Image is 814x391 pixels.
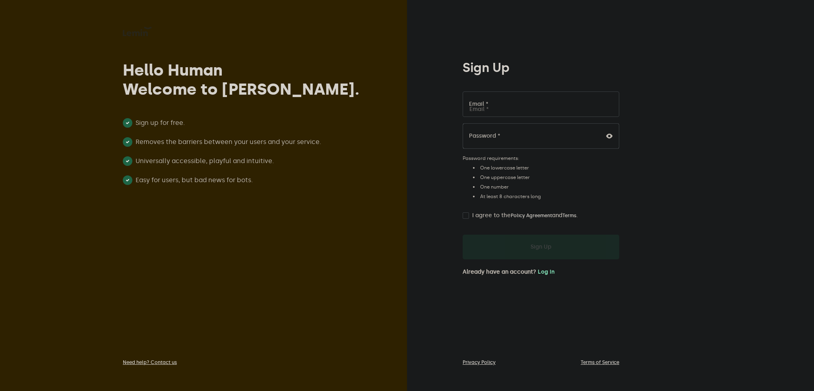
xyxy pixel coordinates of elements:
[463,155,619,161] label: Password requirements:
[463,269,536,275] span: Already have an account?
[463,60,510,76] h1: Sign Up
[463,359,496,366] a: Privacy Policy
[471,184,619,190] li: One number
[472,212,578,219] label: I agree to the and .
[469,101,488,107] label: Email *
[123,175,364,185] li: Easy for users, but bad news for bots.
[123,118,364,128] li: Sign up for free.
[123,27,152,36] img: Lemin logo
[581,359,619,366] a: Terms of Service
[123,137,364,147] li: Removes the barriers between your users and your service.
[471,165,619,171] li: One lowercase letter
[123,359,364,366] a: Need help? Contact us
[123,156,364,166] li: Universally accessible, playful and intuitive.
[123,61,364,99] h3: Hello Human Welcome to [PERSON_NAME].
[511,212,552,219] a: Policy Agreement
[538,269,554,275] button: Log in
[471,174,619,181] li: One uppercase letter
[469,133,500,139] label: Password *
[463,91,619,117] input: Email *
[471,193,619,200] li: At least 8 characters long
[562,212,576,219] a: Terms
[463,235,619,259] button: Sign Up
